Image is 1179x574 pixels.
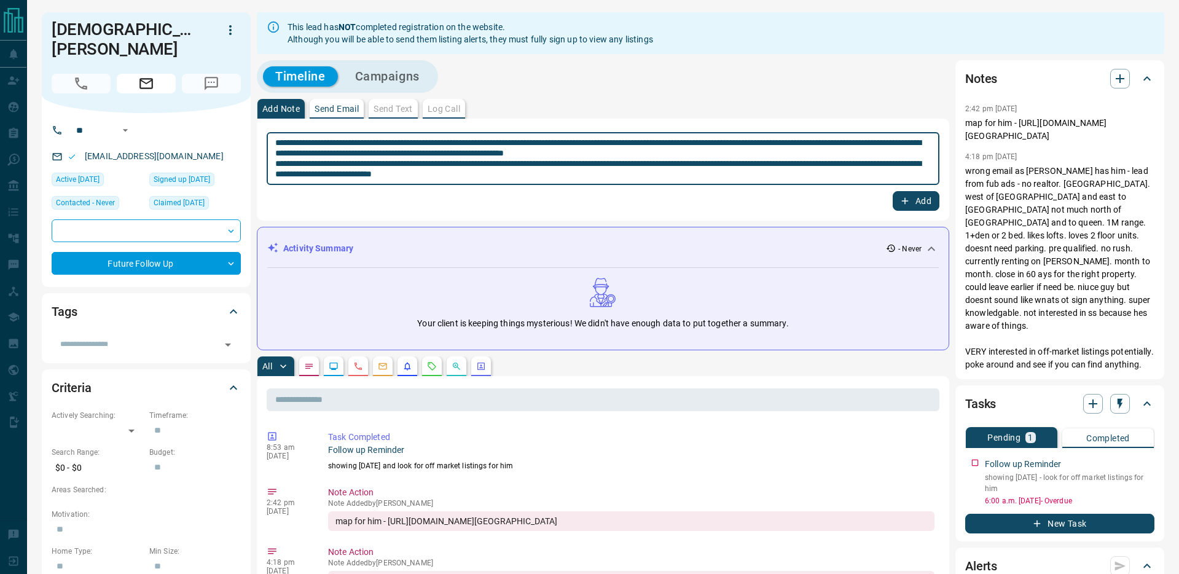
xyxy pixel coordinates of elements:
p: 1 [1028,433,1033,442]
svg: Calls [353,361,363,371]
p: Motivation: [52,509,241,520]
p: [DATE] [267,507,310,516]
p: 4:18 pm [DATE] [965,152,1017,161]
p: Note Action [328,486,934,499]
p: 4:18 pm [267,558,310,567]
span: Contacted - Never [56,197,115,209]
a: [EMAIL_ADDRESS][DOMAIN_NAME] [85,151,224,161]
h2: Tasks [965,394,996,414]
svg: Listing Alerts [402,361,412,371]
h2: Notes [965,69,997,88]
p: wrong email as [PERSON_NAME] has him - lead from fub ads - no realtor. [GEOGRAPHIC_DATA]. west of... [965,165,1154,371]
svg: Requests [427,361,437,371]
p: Your client is keeping things mysterious! We didn't have enough data to put together a summary. [417,317,788,330]
div: Notes [965,64,1154,93]
button: Open [118,123,133,138]
p: 2:42 pm [DATE] [965,104,1017,113]
p: Follow up Reminder [328,444,934,457]
p: Completed [1086,434,1130,442]
button: New Task [965,514,1154,533]
p: $0 - $0 [52,458,143,478]
svg: Agent Actions [476,361,486,371]
p: showing [DATE] and look for off market listings for him [328,460,934,471]
div: Mon Aug 11 2025 [149,196,241,213]
p: 6:00 a.m. [DATE] - Overdue [985,495,1154,506]
svg: Lead Browsing Activity [329,361,339,371]
button: Add [893,191,939,211]
p: Search Range: [52,447,143,458]
div: Tags [52,297,241,326]
div: This lead has completed registration on the website. Although you will be able to send them listi... [288,16,653,50]
div: Mon Aug 11 2025 [52,173,143,190]
span: Claimed [DATE] [154,197,205,209]
button: Campaigns [343,66,432,87]
div: Tasks [965,389,1154,419]
div: Future Follow Up [52,252,241,275]
p: - Never [898,243,922,254]
p: Follow up Reminder [985,458,1061,471]
svg: Opportunities [452,361,461,371]
span: Email [117,74,176,93]
p: showing [DATE] - look for off market listings for him [985,472,1154,494]
svg: Email Valid [68,152,76,161]
p: [DATE] [267,452,310,460]
p: 8:53 am [267,443,310,452]
p: Pending [987,433,1020,442]
p: Actively Searching: [52,410,143,421]
p: Activity Summary [283,242,353,255]
p: All [262,362,272,371]
p: Note Added by [PERSON_NAME] [328,559,934,567]
p: 2:42 pm [267,498,310,507]
div: Criteria [52,373,241,403]
button: Open [219,336,237,353]
h1: [DEMOGRAPHIC_DATA][PERSON_NAME] [52,20,202,59]
div: Mon Aug 11 2025 [149,173,241,190]
span: No Number [182,74,241,93]
p: Note Action [328,546,934,559]
p: map for him - [URL][DOMAIN_NAME][GEOGRAPHIC_DATA] [965,117,1154,143]
h2: Criteria [52,378,92,398]
span: Signed up [DATE] [154,173,210,186]
strong: NOT [339,22,356,32]
span: No Number [52,74,111,93]
p: Note Added by [PERSON_NAME] [328,499,934,508]
div: map for him - [URL][DOMAIN_NAME][GEOGRAPHIC_DATA] [328,511,934,531]
p: Areas Searched: [52,484,241,495]
button: Timeline [263,66,338,87]
svg: Emails [378,361,388,371]
p: Task Completed [328,431,934,444]
svg: Notes [304,361,314,371]
div: Activity Summary- Never [267,237,939,260]
p: Home Type: [52,546,143,557]
p: Send Email [315,104,359,113]
p: Budget: [149,447,241,458]
h2: Tags [52,302,77,321]
span: Active [DATE] [56,173,100,186]
p: Timeframe: [149,410,241,421]
p: Add Note [262,104,300,113]
p: Min Size: [149,546,241,557]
